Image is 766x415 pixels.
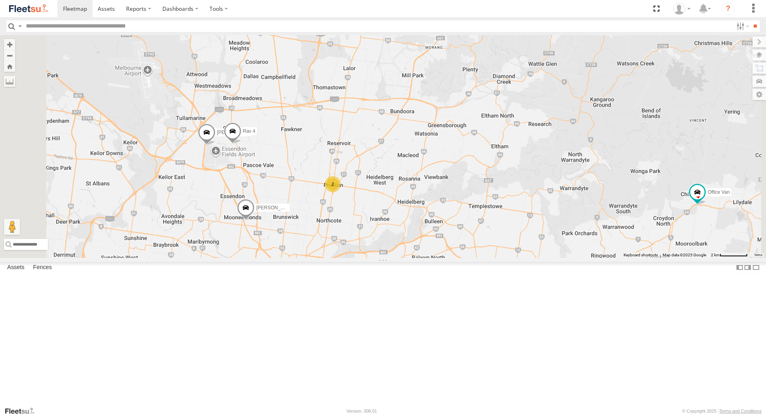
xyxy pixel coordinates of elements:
div: 2 [325,176,341,192]
label: Dock Summary Table to the Right [744,262,752,273]
a: Terms and Conditions [719,409,762,413]
button: Keyboard shortcuts [624,252,658,258]
label: Fences [29,262,56,273]
button: Zoom Home [4,61,15,72]
button: Drag Pegman onto the map to open Street View [4,219,20,235]
div: Peter Edwardes [670,3,693,15]
label: Measure [4,76,15,87]
div: Version: 308.01 [347,409,377,413]
button: Zoom in [4,39,15,50]
span: [PERSON_NAME] [256,205,296,210]
label: Map Settings [752,89,766,100]
span: Office Van [708,189,730,195]
label: Search Filter Options [733,20,750,32]
span: Map data ©2025 Google [663,253,706,257]
span: Rav 4 [243,128,255,134]
a: Visit our Website [4,407,41,415]
i: ? [722,2,734,15]
button: Zoom out [4,50,15,61]
label: Assets [3,262,28,273]
span: [PERSON_NAME] [217,130,257,135]
label: Dock Summary Table to the Left [736,262,744,273]
label: Search Query [17,20,23,32]
span: 2 km [711,253,720,257]
img: fleetsu-logo-horizontal.svg [8,3,49,14]
a: Terms (opens in new tab) [754,253,762,256]
label: Hide Summary Table [752,262,760,273]
div: © Copyright 2025 - [682,409,762,413]
button: Map Scale: 2 km per 66 pixels [709,252,750,258]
